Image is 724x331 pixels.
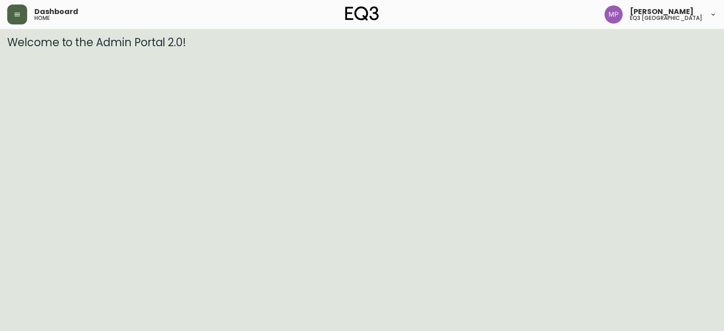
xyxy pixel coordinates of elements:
h3: Welcome to the Admin Portal 2.0! [7,36,717,49]
img: 898fb1fef72bdc68defcae31627d8d29 [605,5,623,24]
h5: eq3 [GEOGRAPHIC_DATA] [630,15,702,21]
span: Dashboard [34,8,78,15]
img: logo [345,6,379,21]
span: [PERSON_NAME] [630,8,694,15]
h5: home [34,15,50,21]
